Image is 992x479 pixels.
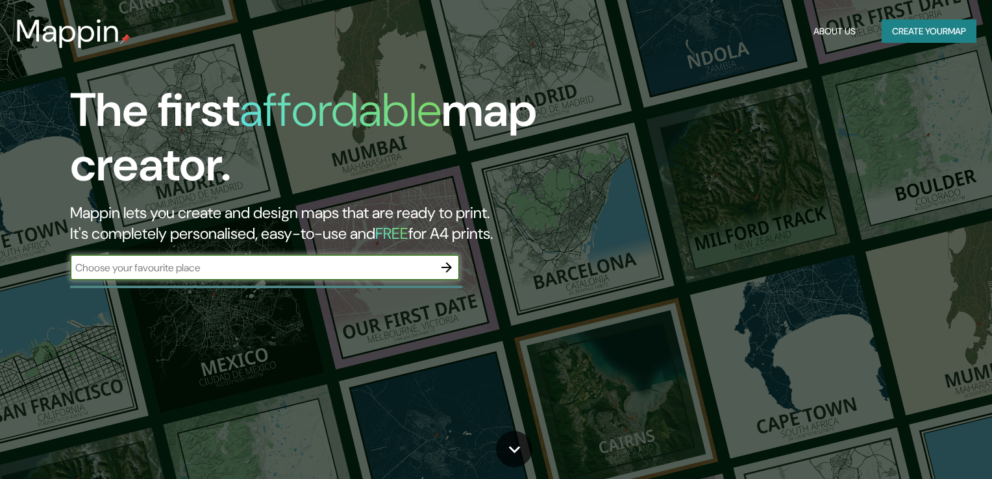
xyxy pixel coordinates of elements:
h1: affordable [240,80,441,140]
button: About Us [808,19,861,43]
h3: Mappin [16,13,120,49]
h5: FREE [375,223,408,243]
img: mappin-pin [120,34,130,44]
input: Choose your favourite place [70,260,434,275]
button: Create yourmap [882,19,976,43]
h1: The first map creator. [70,83,566,203]
h2: Mappin lets you create and design maps that are ready to print. It's completely personalised, eas... [70,203,566,244]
